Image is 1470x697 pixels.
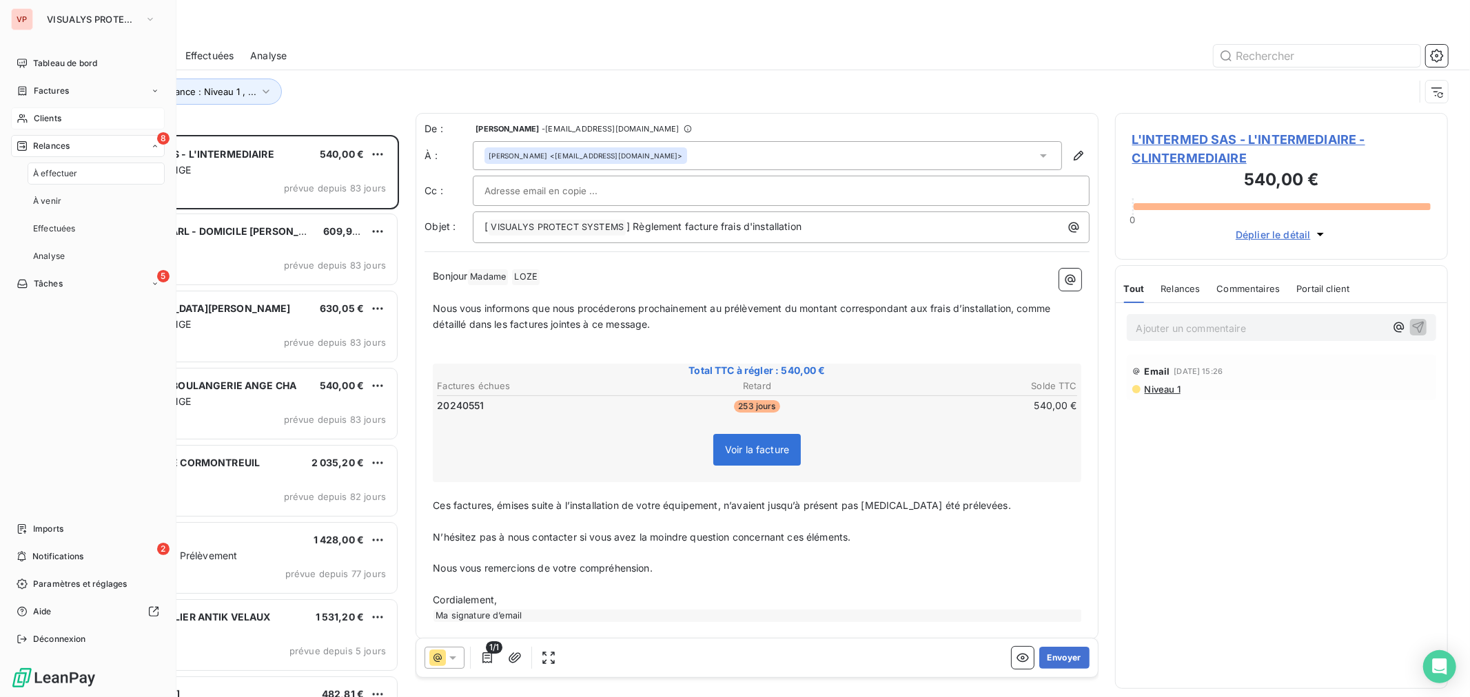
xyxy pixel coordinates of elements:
[865,398,1078,413] td: 540,00 €
[66,135,399,697] div: grid
[425,184,473,198] label: Cc :
[118,86,256,97] span: Niveau de relance : Niveau 1 , ...
[285,568,386,579] span: prévue depuis 77 jours
[651,379,864,393] th: Retard
[1132,167,1431,195] h3: 540,00 €
[725,444,789,455] span: Voir la facture
[32,550,83,563] span: Notifications
[425,220,456,232] span: Objet :
[433,562,653,574] span: Nous vous remercions de votre compréhension.
[33,140,70,152] span: Relances
[284,183,386,194] span: prévue depuis 83 jours
[865,379,1078,393] th: Solde TTC
[1423,650,1456,683] div: Open Intercom Messenger
[1296,283,1349,294] span: Portail client
[284,260,386,271] span: prévue depuis 83 jours
[489,151,682,160] div: <[EMAIL_ADDRESS][DOMAIN_NAME]>
[425,122,473,136] span: De :
[484,180,633,201] input: Adresse email en copie ...
[468,269,508,285] span: Madame
[97,379,296,391] span: LE LEV'1 SARL- BOULANGERIE ANGE CHA
[98,79,282,105] button: Niveau de relance : Niveau 1 , ...
[33,578,127,590] span: Paramètres et réglages
[33,605,52,618] span: Aide
[157,543,170,555] span: 2
[312,457,365,468] span: 2 035,20 €
[734,400,779,413] span: 253 jours
[320,148,364,160] span: 540,00 €
[1214,45,1420,67] input: Rechercher
[320,379,364,391] span: 540,00 €
[157,270,170,282] span: 5
[97,457,260,468] span: NESOI - B. ANGE CORMONTREUIL
[97,611,271,623] span: JMA SARL - ATELIER ANTIK VELAUX
[1132,130,1431,167] span: L'INTERMED SAS - L'INTERMEDIAIRE - CLINTERMEDIAIRE
[33,250,65,262] span: Analyse
[34,85,69,97] span: Factures
[542,125,679,133] span: - [EMAIL_ADDRESS][DOMAIN_NAME]
[1039,647,1090,669] button: Envoyer
[34,278,63,290] span: Tâches
[97,302,291,314] span: [DEMOGRAPHIC_DATA][PERSON_NAME]
[1130,214,1136,225] span: 0
[489,220,626,236] span: VISUALYS PROTECT SYSTEMS
[314,534,365,545] span: 1 428,00 €
[289,645,386,656] span: prévue depuis 5 jours
[436,379,649,393] th: Factures échues
[11,8,33,30] div: VP
[97,148,274,160] span: L'INTERMED SAS - L'INTERMEDIAIRE
[1236,227,1311,242] span: Déplier le détail
[1174,367,1223,375] span: [DATE] 15:26
[433,499,1011,511] span: Ces factures, émises suite à l’installation de votre équipement, n’avaient jusqu’à présent pas [M...
[320,302,364,314] span: 630,05 €
[33,57,97,70] span: Tableau de bord
[433,270,467,282] span: Bonjour
[33,195,61,207] span: À venir
[489,151,547,160] span: [PERSON_NAME]
[433,302,1053,330] span: Nous vous informons que nous procéderons prochainement au prélèvement du montant correspondant au...
[512,269,540,285] span: LOZE
[47,14,139,25] span: VISUALYS PROTECT SYSTEMS
[284,491,386,502] span: prévue depuis 82 jours
[11,601,165,623] a: Aide
[1124,283,1145,294] span: Tout
[157,132,170,145] span: 8
[1232,227,1331,242] button: Déplier le détail
[1217,283,1280,294] span: Commentaires
[34,112,61,125] span: Clients
[284,337,386,348] span: prévue depuis 83 jours
[486,641,502,654] span: 1/1
[284,414,386,425] span: prévue depuis 83 jours
[437,399,484,413] span: 20240551
[1161,283,1200,294] span: Relances
[250,49,287,63] span: Analyse
[33,167,78,180] span: À effectuer
[425,149,473,163] label: À :
[1145,366,1170,377] span: Email
[33,523,63,535] span: Imports
[484,220,488,232] span: [
[316,611,365,623] span: 1 531,20 €
[435,364,1079,377] span: Total TTC à régler : 540,00 €
[33,222,76,235] span: Effectuées
[626,220,802,232] span: ] Règlement facture frais d'installation
[33,633,86,645] span: Déconnexion
[1143,384,1181,395] span: Niveau 1
[185,49,234,63] span: Effectuées
[11,667,96,689] img: Logo LeanPay
[433,531,850,543] span: N’hésitez pas à nous contacter si vous avez la moindre question concernant ces éléments.
[323,225,367,237] span: 609,90 €
[476,125,539,133] span: [PERSON_NAME]
[433,594,497,605] span: Cordialement,
[97,225,332,237] span: BASTIDONNE SARL - DOMICILE [PERSON_NAME]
